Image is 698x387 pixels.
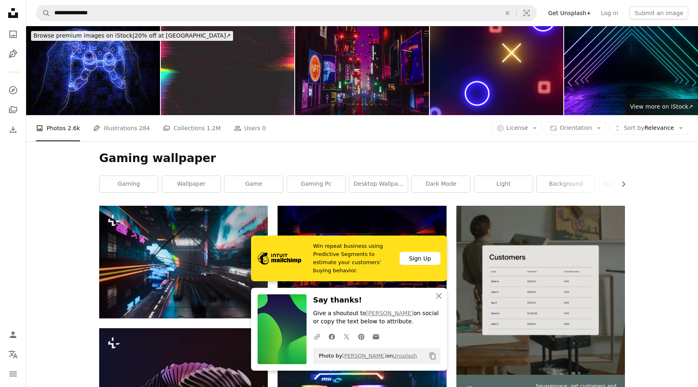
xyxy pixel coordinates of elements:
button: Submit an image [629,7,688,20]
button: Visual search [517,5,536,21]
span: License [507,125,528,131]
a: Share on Facebook [325,328,339,345]
a: gaming background [599,176,658,192]
button: Copy to clipboard [426,349,440,363]
a: Unsplash [393,353,417,359]
a: Log in / Sign up [5,327,21,343]
a: Illustrations [5,46,21,62]
img: Unique Design Abstract Digital Pixel Noise Glitch Error Video Damage [161,26,295,115]
a: game [225,176,283,192]
a: Collections [5,102,21,118]
p: Give a shoutout to on social or copy the text below to attribute. [313,309,440,326]
a: wallpaper [162,176,220,192]
a: Browse premium images on iStock|20% off at [GEOGRAPHIC_DATA]↗ [26,26,238,46]
button: scroll list to the right [616,176,625,192]
a: light [474,176,533,192]
a: background [537,176,595,192]
h3: Say thanks! [313,294,440,306]
a: gaming [100,176,158,192]
a: desktop wallpaper [349,176,408,192]
a: Win repeat business using Predictive Segments to estimate your customers’ buying behavior.Sign Up [251,236,447,281]
button: Orientation [545,122,606,135]
a: Share on Twitter [339,328,354,345]
a: [PERSON_NAME] [342,353,386,359]
span: 0 [262,124,266,133]
a: gaming pc [287,176,345,192]
div: Sign Up [400,252,440,265]
img: Video Game [26,26,160,115]
img: Colorful neon geometric shapes abstract background [430,26,564,115]
a: Share over email [369,328,383,345]
button: License [492,122,542,135]
button: Sort byRelevance [609,122,688,135]
a: Users 0 [234,115,266,141]
img: file-1747939376688-baf9a4a454ffimage [456,206,625,374]
a: [PERSON_NAME] [366,310,413,316]
a: Share on Pinterest [354,328,369,345]
a: Photos [5,26,21,42]
a: Log in [596,7,623,20]
img: a blurry photo of a city street at night [99,206,268,318]
a: Download History [5,121,21,138]
span: Sort by [624,125,644,131]
span: View more on iStock ↗ [630,103,693,110]
img: Futuristic sci-fi concrete room with glowing neon. Virtual reality portal, computer video games, ... [564,26,698,115]
button: Language [5,346,21,363]
span: Photo by on [315,349,417,363]
button: Search Unsplash [36,5,50,21]
span: Orientation [560,125,592,131]
button: Menu [5,366,21,382]
a: Illustrations 284 [93,115,150,141]
a: green and blue lighted stage [278,373,446,380]
span: 1.2M [207,124,220,133]
img: Metaverse Cyberpunk Style City With Robots Walking On Street, Neon Lighting On Building Exteriors... [295,26,429,115]
img: a bunch of cars parked in front of a store [278,206,446,311]
a: a blurry photo of a city street at night [99,258,268,266]
button: Clear [498,5,516,21]
a: View more on iStock↗ [625,99,698,115]
h1: Gaming wallpaper [99,151,625,166]
a: Collections 1.2M [163,115,220,141]
span: 20% off at [GEOGRAPHIC_DATA] ↗ [33,32,231,39]
span: Browse premium images on iStock | [33,32,134,39]
a: Explore [5,82,21,98]
span: 284 [139,124,150,133]
a: dark mode [412,176,470,192]
a: Get Unsplash+ [543,7,596,20]
span: Win repeat business using Predictive Segments to estimate your customers’ buying behavior. [313,242,393,275]
span: Relevance [624,124,674,132]
form: Find visuals sitewide [36,5,537,21]
img: file-1690386555781-336d1949dad1image [258,252,301,265]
